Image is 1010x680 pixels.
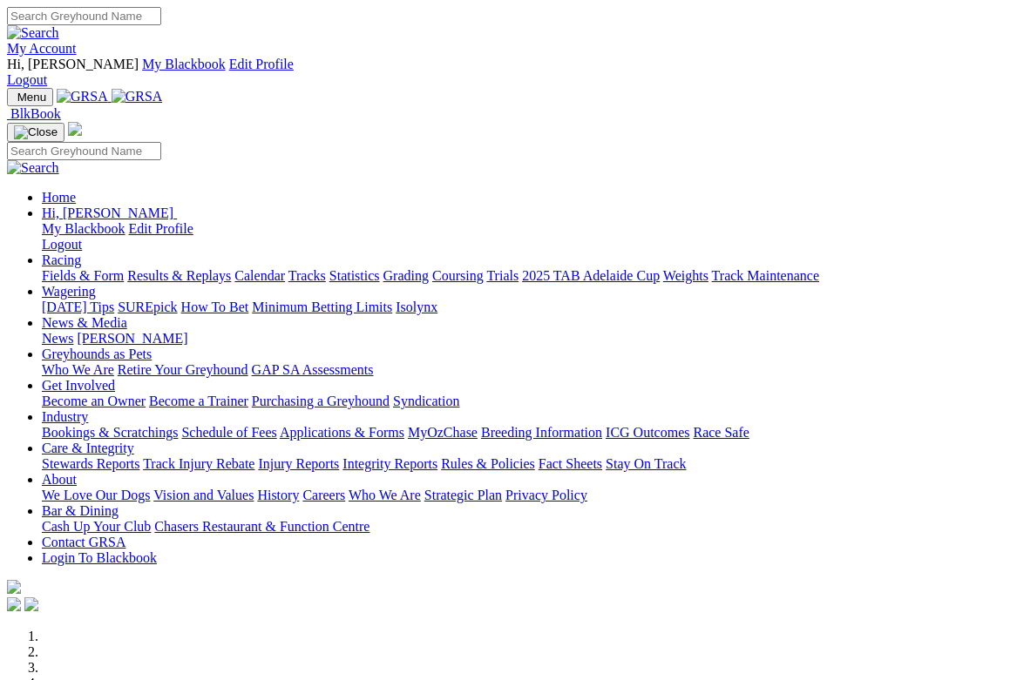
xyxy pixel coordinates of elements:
img: GRSA [112,89,163,104]
a: Bar & Dining [42,503,119,518]
a: Trials [486,268,519,283]
a: ICG Outcomes [606,425,689,440]
img: twitter.svg [24,597,38,611]
a: Chasers Restaurant & Function Centre [154,519,369,534]
a: Edit Profile [229,57,294,71]
a: BlkBook [7,106,61,121]
a: 2025 TAB Adelaide Cup [522,268,660,283]
a: We Love Our Dogs [42,488,150,502]
a: MyOzChase [408,425,478,440]
a: Bookings & Scratchings [42,425,178,440]
input: Search [7,142,161,160]
a: Rules & Policies [441,456,535,471]
span: Menu [17,91,46,104]
span: BlkBook [10,106,61,121]
a: Tracks [288,268,326,283]
a: Vision and Values [153,488,254,502]
a: History [257,488,299,502]
img: GRSA [57,89,108,104]
a: Integrity Reports [342,456,437,471]
a: News [42,331,73,346]
a: Racing [42,252,81,267]
div: Racing [42,268,1003,284]
a: [DATE] Tips [42,300,114,314]
a: [PERSON_NAME] [77,331,187,346]
img: Search [7,25,59,41]
a: Contact GRSA [42,535,125,549]
a: Applications & Forms [280,425,404,440]
a: Isolynx [396,300,437,314]
a: Purchasing a Greyhound [252,394,390,408]
a: GAP SA Assessments [252,362,374,377]
button: Toggle navigation [7,88,53,106]
div: My Account [7,57,1003,88]
a: Logout [7,72,47,87]
a: Calendar [234,268,285,283]
a: Hi, [PERSON_NAME] [42,205,177,220]
a: Statistics [329,268,380,283]
div: Get Involved [42,394,1003,409]
a: Weights [663,268,708,283]
a: Stewards Reports [42,456,139,471]
div: Hi, [PERSON_NAME] [42,221,1003,252]
a: Results & Replays [127,268,231,283]
img: facebook.svg [7,597,21,611]
a: How To Bet [181,300,249,314]
a: Injury Reports [258,456,339,471]
a: Home [42,190,76,205]
a: Who We Are [42,362,114,377]
a: Fact Sheets [539,456,602,471]
a: Become an Owner [42,394,146,408]
a: Become a Trainer [149,394,248,408]
img: Close [14,125,58,139]
div: News & Media [42,331,1003,347]
a: SUREpick [118,300,177,314]
a: My Blackbook [142,57,226,71]
input: Search [7,7,161,25]
a: Strategic Plan [424,488,502,502]
a: Retire Your Greyhound [118,362,248,377]
div: Industry [42,425,1003,441]
a: Track Injury Rebate [143,456,254,471]
div: Wagering [42,300,1003,315]
a: Schedule of Fees [181,425,276,440]
a: Careers [302,488,345,502]
a: Login To Blackbook [42,550,157,565]
a: Who We Are [349,488,421,502]
a: News & Media [42,315,127,330]
img: logo-grsa-white.png [68,122,82,136]
a: Grading [383,268,429,283]
a: Wagering [42,284,96,299]
a: Greyhounds as Pets [42,347,152,361]
div: Greyhounds as Pets [42,362,1003,378]
div: About [42,488,1003,503]
a: Get Involved [42,378,115,393]
button: Toggle navigation [7,123,64,142]
a: Breeding Information [481,425,602,440]
a: Logout [42,237,82,252]
div: Care & Integrity [42,456,1003,472]
a: Edit Profile [129,221,193,236]
span: Hi, [PERSON_NAME] [42,205,173,220]
div: Bar & Dining [42,519,1003,535]
a: Care & Integrity [42,441,134,455]
span: Hi, [PERSON_NAME] [7,57,139,71]
a: Track Maintenance [712,268,819,283]
a: Race Safe [693,425,749,440]
a: My Blackbook [42,221,125,236]
img: Search [7,160,59,176]
a: Minimum Betting Limits [252,300,392,314]
a: Cash Up Your Club [42,519,151,534]
a: Industry [42,409,88,424]
a: Syndication [393,394,459,408]
a: Privacy Policy [505,488,587,502]
a: About [42,472,77,487]
a: Stay On Track [606,456,686,471]
img: logo-grsa-white.png [7,580,21,594]
a: My Account [7,41,77,56]
a: Coursing [432,268,484,283]
a: Fields & Form [42,268,124,283]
